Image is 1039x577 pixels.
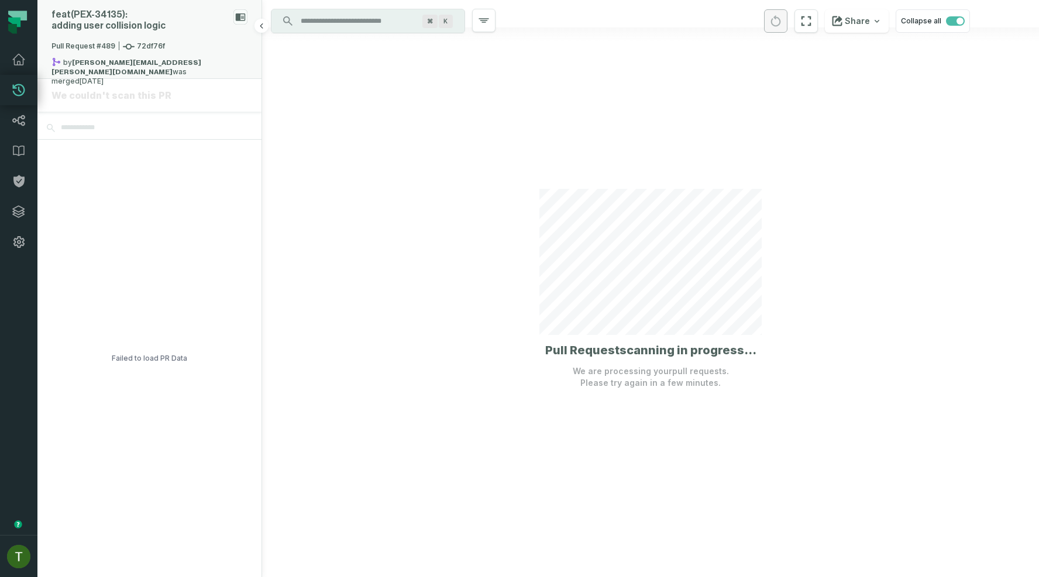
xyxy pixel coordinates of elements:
button: Share [825,9,889,33]
div: We couldn't scan this PR [51,88,247,102]
button: Collapse all [896,9,970,33]
span: Press ⌘ + K to focus the search bar [422,15,438,28]
p: We are processing your pull requests . Please try again in a few minutes. [573,365,729,389]
div: feat(PEX-34135): adding user collision logic [51,9,229,32]
h1: Pull Request scanning in progress... [545,342,756,358]
div: by was merged [51,57,233,71]
relative-time: Aug 8, 2025, 9:00 PM GMT+3 [80,77,104,85]
span: Pull Request #489 72df76f [51,41,165,53]
button: Hide browsing panel [254,19,269,33]
span: Press ⌘ + K to focus the search bar [439,15,453,28]
div: Tooltip anchor [13,519,23,530]
img: avatar of Tomer Galun [7,545,30,568]
div: Failed to load PR Data [112,140,187,577]
strong: michael.fortin@zoominfo.com (michael-fortin) [51,59,201,75]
